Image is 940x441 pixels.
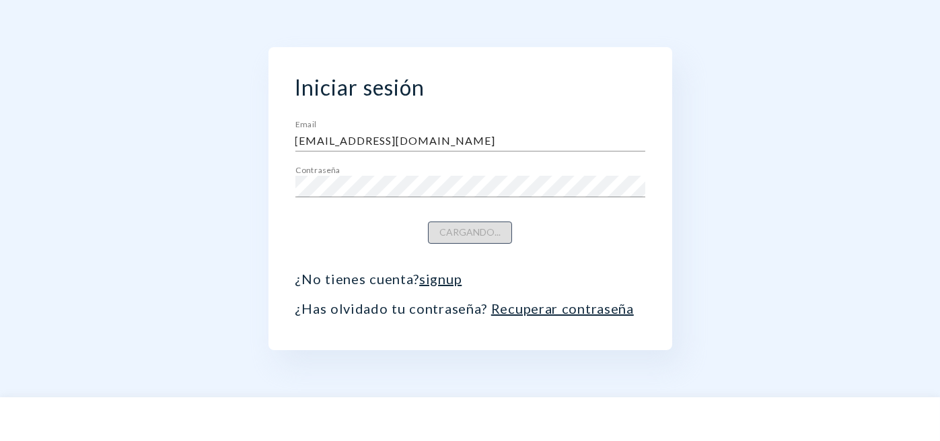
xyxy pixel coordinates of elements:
[295,74,645,100] h2: Iniciar sesión
[295,166,340,174] label: Contraseña
[295,120,317,128] label: Email
[491,300,634,316] a: Recuperar contraseña
[295,300,645,316] p: ¿Has olvidado tu contraseña?
[419,271,462,287] a: signup
[295,271,645,287] p: ¿No tienes cuenta?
